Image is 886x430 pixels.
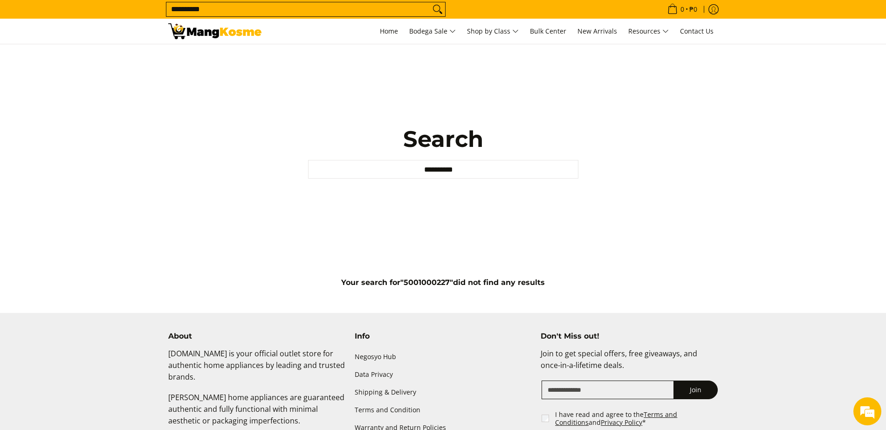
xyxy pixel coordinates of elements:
button: Search [430,2,445,16]
span: Home [380,27,398,35]
p: Join to get special offers, free giveaways, and once-in-a-lifetime deals. [541,348,718,381]
span: Contact Us [680,27,714,35]
span: • [665,4,700,14]
a: Shipping & Delivery [355,383,532,401]
h4: Don't Miss out! [541,332,718,341]
h4: About [168,332,345,341]
h4: Info [355,332,532,341]
span: New Arrivals [577,27,617,35]
span: Bodega Sale [409,26,456,37]
a: Data Privacy [355,366,532,383]
h1: Search [308,125,578,153]
a: Shop by Class [462,19,523,44]
strong: "5001000227" [400,278,453,287]
a: Terms and Condition [355,401,532,419]
nav: Main Menu [271,19,718,44]
span: ₱0 [688,6,699,13]
p: [DOMAIN_NAME] is your official outlet store for authentic home appliances by leading and trusted ... [168,348,345,392]
a: New Arrivals [573,19,622,44]
span: Resources [628,26,669,37]
span: Bulk Center [530,27,566,35]
a: Bulk Center [525,19,571,44]
a: Terms and Conditions [555,410,677,427]
img: Search: 0 results found for &quot;5001000227&quot; | Mang Kosme [168,23,261,39]
span: 0 [679,6,686,13]
a: Home [375,19,403,44]
a: Contact Us [675,19,718,44]
a: Resources [624,19,673,44]
label: I have read and agree to the and * [555,410,719,427]
a: Privacy Policy [601,418,642,427]
h5: Your search for did not find any results [164,278,723,287]
span: Shop by Class [467,26,519,37]
button: Join [673,381,718,399]
a: Negosyo Hub [355,348,532,366]
a: Bodega Sale [405,19,460,44]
